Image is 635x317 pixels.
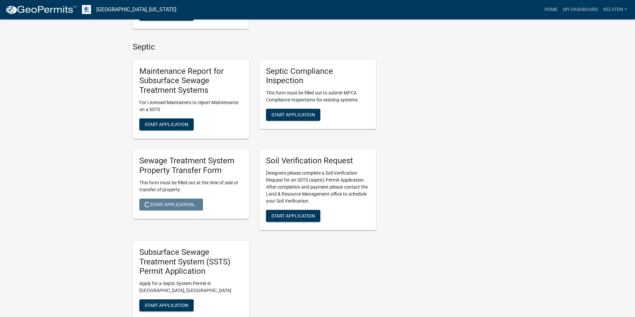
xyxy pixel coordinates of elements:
p: This form must be filled out at the time of sale or transfer of property [139,179,243,193]
button: Start Application... [139,199,203,211]
a: My Dashboard [560,3,601,16]
p: For Licensed Maintainers to report Maintenance on a SSTS [139,99,243,113]
h5: Soil Verification Request [266,156,369,166]
button: Start Application [139,299,194,311]
span: Start Application [271,213,315,218]
p: Apply for a Septic System Permit in [GEOGRAPHIC_DATA], [GEOGRAPHIC_DATA] [139,280,243,294]
button: Start Application [266,109,320,121]
button: Start Application [266,210,320,222]
a: Kelsten [601,3,630,16]
p: Designers please complete a Soil Verification Request for an SSTS (septic) Permit Application. Af... [266,170,369,205]
a: Home [542,3,560,16]
span: Start Application [145,303,188,308]
span: Start Application... [145,202,198,207]
p: This form must be filled out to submit MPCA Compliance Inspections for existing systems [266,89,369,103]
button: Start Application [139,118,194,130]
h5: Subsurface Sewage Treatment System (SSTS) Permit Application [139,247,243,276]
span: Start Application [145,122,188,127]
h4: Septic [133,42,376,52]
img: Otter Tail County, Minnesota [82,5,91,14]
h5: Maintenance Report for Subsurface Sewage Treatment Systems [139,67,243,95]
h5: Septic Compliance Inspection [266,67,369,86]
button: Start Application [139,9,194,21]
h5: Sewage Treatment System Property Transfer Form [139,156,243,175]
span: Start Application [271,112,315,117]
a: [GEOGRAPHIC_DATA], [US_STATE] [96,4,176,15]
